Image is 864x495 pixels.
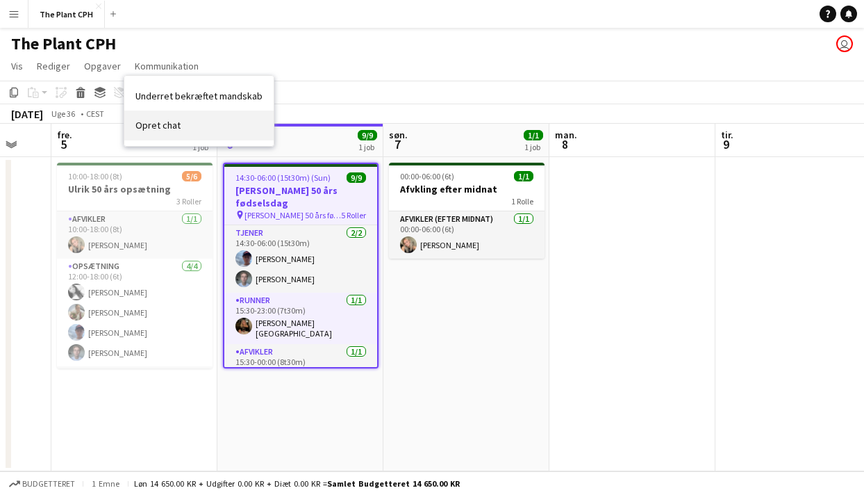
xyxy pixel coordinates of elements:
h1: The Plant CPH [11,33,116,54]
span: 1/1 [514,171,533,181]
app-card-role: Opsætning4/412:00-18:00 (6t)[PERSON_NAME][PERSON_NAME][PERSON_NAME][PERSON_NAME] [57,259,213,366]
span: Opgaver [84,60,121,72]
span: Opret chat [135,119,181,131]
a: Opret chat [124,111,274,140]
span: Samlet budgetteret 14 650.00 KR [327,478,460,489]
div: 1 job [192,142,210,152]
a: Opgaver [78,57,126,75]
button: The Plant CPH [28,1,105,28]
span: 5/6 [182,171,201,181]
span: Uge 36 [46,108,81,119]
span: 10:00-18:00 (8t) [68,171,122,181]
h3: Afvkling efter midnat [389,183,545,195]
span: Budgetteret [22,479,75,489]
app-job-card: 14:30-06:00 (15t30m) (Sun)9/9[PERSON_NAME] 50 års fødselsdag [PERSON_NAME] 50 års fødselsdag5 Rol... [223,163,379,368]
span: tir. [721,129,733,141]
span: Underret bekræftet mandskab [135,90,263,102]
app-card-role: Afvikler (efter midnat)1/100:00-06:00 (6t)[PERSON_NAME] [389,211,545,259]
app-user-avatar: Magnus Pedersen [836,35,853,52]
span: 3 Roller [176,196,201,206]
h3: Ulrik 50 års opsætning [57,183,213,195]
span: Kommunikation [135,60,199,72]
span: 5 [55,136,72,152]
span: 9 [719,136,733,152]
span: 00:00-06:00 (6t) [400,171,454,181]
app-card-role: Runner1/115:30-23:00 (7t30m)[PERSON_NAME][GEOGRAPHIC_DATA] [224,293,377,344]
span: 1 Rolle [511,196,533,206]
span: Rediger [37,60,70,72]
a: Vis [6,57,28,75]
span: Vis [11,60,23,72]
span: 5 Roller [341,210,366,220]
div: [DATE] [11,107,43,121]
app-job-card: 10:00-18:00 (8t)5/6Ulrik 50 års opsætning3 RollerAfvikler1/110:00-18:00 (8t)[PERSON_NAME]Opsætnin... [57,163,213,368]
a: Kommunikation [129,57,204,75]
span: fre. [57,129,72,141]
span: 7 [387,136,408,152]
span: 9/9 [347,172,366,183]
span: 14:30-06:00 (15t30m) (Sun) [235,172,331,183]
span: søn. [389,129,408,141]
span: 8 [553,136,577,152]
div: 1 job [358,142,376,152]
app-card-role: Afvikler1/115:30-00:00 (8t30m) [224,344,377,391]
h3: [PERSON_NAME] 50 års fødselsdag [224,184,377,209]
app-job-card: 00:00-06:00 (6t)1/1Afvkling efter midnat1 RolleAfvikler (efter midnat)1/100:00-06:00 (6t)[PERSON_... [389,163,545,259]
a: Underret bekræftet mandskab [124,81,274,111]
app-card-role: Afvikler1/110:00-18:00 (8t)[PERSON_NAME] [57,211,213,259]
app-card-role: Tjener2/214:30-06:00 (15t30m)[PERSON_NAME][PERSON_NAME] [224,225,377,293]
span: 1 emne [89,478,122,489]
span: 9/9 [358,130,377,140]
span: [PERSON_NAME] 50 års fødselsdag [244,210,341,220]
div: 1 job [524,142,542,152]
span: 1/1 [524,130,543,140]
button: Budgetteret [7,476,77,492]
div: CEST [86,108,104,119]
span: man. [555,129,577,141]
a: Rediger [31,57,76,75]
div: Løn 14 650.00 KR + Udgifter 0.00 KR + Diæt 0.00 KR = [134,478,460,489]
